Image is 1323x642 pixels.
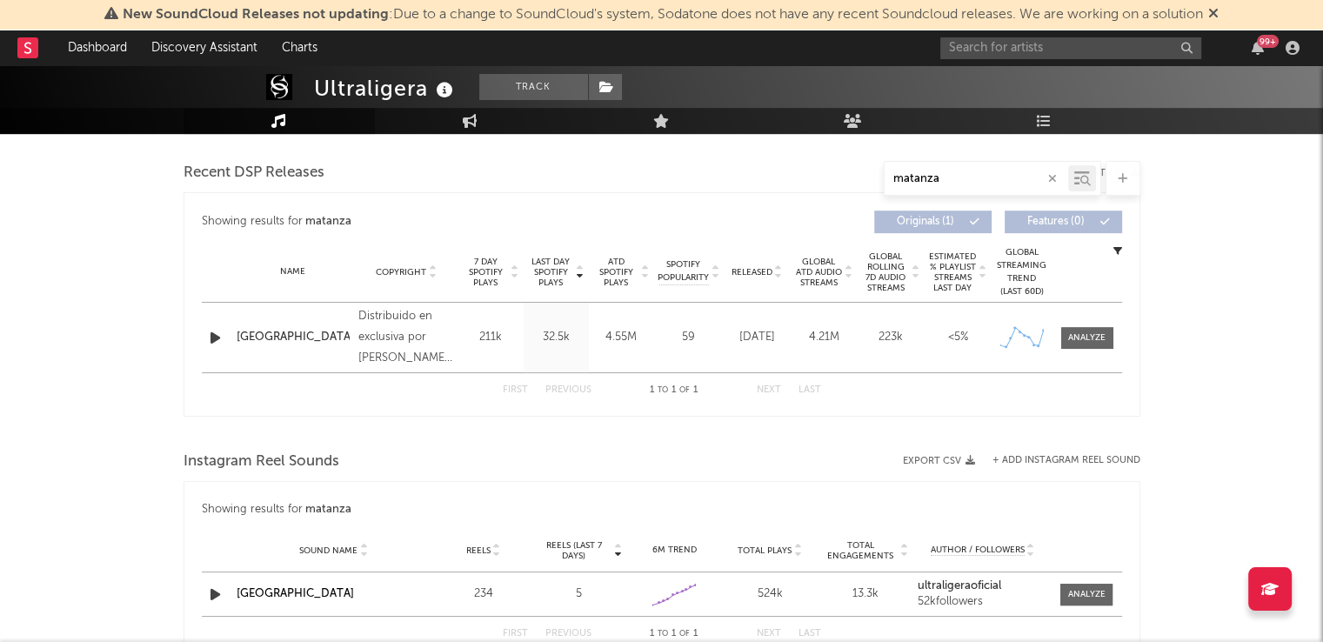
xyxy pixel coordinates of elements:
[1016,217,1096,227] span: Features ( 0 )
[726,585,813,603] div: 524k
[299,545,357,556] span: Sound Name
[593,257,639,288] span: ATD Spotify Plays
[463,329,519,346] div: 211k
[940,37,1201,59] input: Search for artists
[929,251,977,293] span: Estimated % Playlist Streams Last Day
[885,172,1068,186] input: Search by song name or URL
[679,630,690,638] span: of
[545,629,591,639] button: Previous
[503,385,528,395] button: First
[545,385,591,395] button: Previous
[202,499,1122,520] div: Showing results for
[631,544,718,557] div: 6M Trend
[376,267,426,278] span: Copyright
[1252,41,1264,55] button: 99+
[822,540,899,561] span: Total Engagements
[358,306,453,369] div: Distribuido en exclusiva por [PERSON_NAME] Music Spain, S.L, © 2025 Ultraligera
[1208,8,1219,22] span: Dismiss
[503,629,528,639] button: First
[237,588,354,599] a: [GEOGRAPHIC_DATA]
[757,629,781,639] button: Next
[658,258,709,284] span: Spotify Popularity
[440,585,527,603] div: 234
[931,545,1025,556] span: Author / Followers
[822,585,909,603] div: 13.3k
[123,8,1203,22] span: : Due to a change to SoundCloud's system, Sodatone does not have any recent Soundcloud releases. ...
[305,211,351,232] div: matanza
[658,386,668,394] span: to
[728,329,786,346] div: [DATE]
[885,217,966,227] span: Originals ( 1 )
[593,329,650,346] div: 4.55M
[732,267,772,278] span: Released
[314,74,458,103] div: Ultraligera
[536,585,623,603] div: 5
[237,265,351,278] div: Name
[270,30,330,65] a: Charts
[996,246,1048,298] div: Global Streaming Trend (Last 60D)
[626,380,722,401] div: 1 1 1
[862,251,910,293] span: Global Rolling 7D Audio Streams
[528,329,585,346] div: 32.5k
[679,386,690,394] span: of
[237,329,351,346] a: [GEOGRAPHIC_DATA]
[975,456,1140,465] div: + Add Instagram Reel Sound
[139,30,270,65] a: Discovery Assistant
[918,580,1048,592] a: ultraligeraoficial
[658,630,668,638] span: to
[862,329,920,346] div: 223k
[798,629,821,639] button: Last
[798,385,821,395] button: Last
[1005,211,1122,233] button: Features(0)
[479,74,588,100] button: Track
[466,545,491,556] span: Reels
[1257,35,1279,48] div: 99 +
[795,329,853,346] div: 4.21M
[757,385,781,395] button: Next
[918,596,1048,608] div: 52k followers
[992,456,1140,465] button: + Add Instagram Reel Sound
[738,545,792,556] span: Total Plays
[918,580,1001,592] strong: ultraligeraoficial
[795,257,843,288] span: Global ATD Audio Streams
[874,211,992,233] button: Originals(1)
[463,257,509,288] span: 7 Day Spotify Plays
[929,329,987,346] div: <5%
[305,499,351,520] div: matanza
[184,451,339,472] span: Instagram Reel Sounds
[56,30,139,65] a: Dashboard
[202,211,662,233] div: Showing results for
[536,540,612,561] span: Reels (last 7 days)
[123,8,389,22] span: New SoundCloud Releases not updating
[658,329,719,346] div: 59
[528,257,574,288] span: Last Day Spotify Plays
[903,456,975,466] button: Export CSV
